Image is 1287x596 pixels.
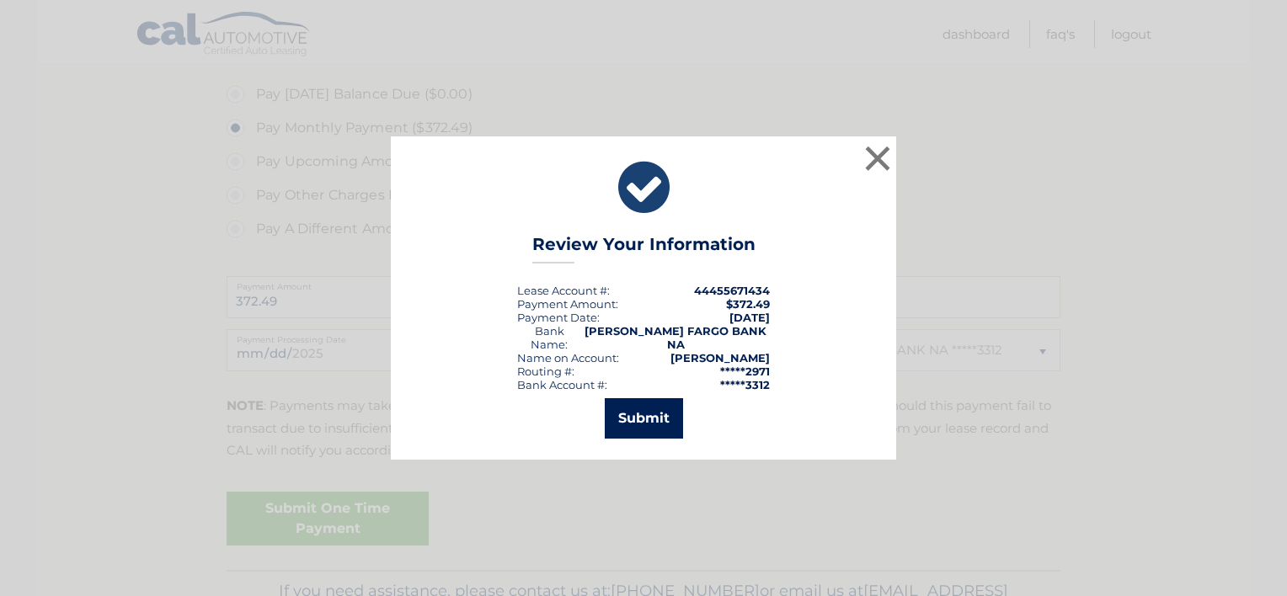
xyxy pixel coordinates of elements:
[605,398,683,439] button: Submit
[517,297,618,311] div: Payment Amount:
[517,284,610,297] div: Lease Account #:
[517,311,600,324] div: :
[532,234,756,263] h3: Review Your Information
[861,141,894,175] button: ×
[517,365,574,378] div: Routing #:
[694,284,770,297] strong: 44455671434
[517,311,597,324] span: Payment Date
[517,324,581,351] div: Bank Name:
[585,324,766,351] strong: [PERSON_NAME] FARGO BANK NA
[670,351,770,365] strong: [PERSON_NAME]
[729,311,770,324] span: [DATE]
[517,351,619,365] div: Name on Account:
[517,378,607,391] div: Bank Account #:
[726,297,770,311] span: $372.49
